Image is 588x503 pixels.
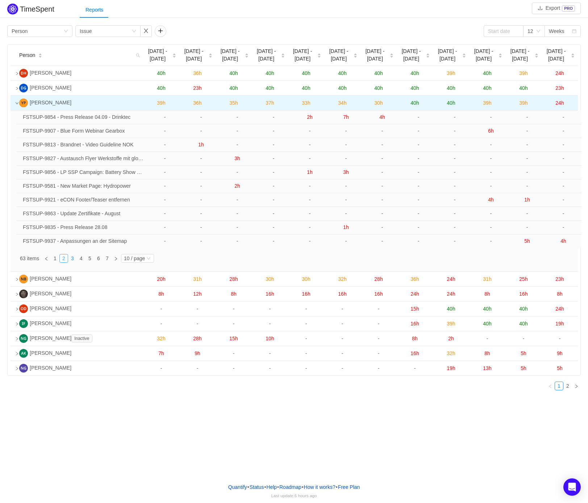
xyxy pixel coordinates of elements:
[563,183,564,189] span: -
[381,197,383,203] span: -
[273,169,275,175] span: -
[555,85,564,91] span: 23h
[281,52,285,54] i: icon: caret-up
[237,128,238,134] span: -
[208,52,213,57] div: Sort
[51,254,59,262] a: 1
[571,55,575,57] i: icon: caret-down
[338,291,346,297] span: 16h
[291,47,314,63] span: [DATE] - [DATE]
[374,70,383,76] span: 40h
[30,85,71,91] span: [PERSON_NAME]
[454,128,456,134] span: -
[302,85,310,91] span: 40h
[426,52,430,54] i: icon: caret-up
[499,52,502,54] i: icon: caret-up
[563,142,564,147] span: -
[400,47,423,63] span: [DATE] - [DATE]
[354,55,358,57] i: icon: caret-down
[410,70,419,76] span: 40h
[94,254,103,263] li: 6
[490,211,492,216] span: -
[309,211,311,216] span: -
[343,114,349,120] span: 7h
[488,128,494,134] span: 6h
[490,183,492,189] span: -
[498,52,502,57] div: Sort
[200,197,202,203] span: -
[345,155,347,161] span: -
[15,278,19,281] i: icon: right
[345,238,347,244] span: -
[229,70,238,76] span: 40h
[281,52,285,57] div: Sort
[526,169,528,175] span: -
[234,155,240,161] span: 3h
[526,211,528,216] span: -
[418,197,420,203] span: -
[418,155,420,161] span: -
[237,114,238,120] span: -
[20,221,147,234] td: FSTSUP-9835 - Press Release 28.08
[19,304,28,313] img: OD
[418,142,420,147] span: -
[15,72,19,75] i: icon: right
[381,155,383,161] span: -
[193,85,201,91] span: 23h
[532,3,581,14] button: icon: downloadExportPRO
[164,142,166,147] span: -
[345,211,347,216] span: -
[30,276,71,282] span: [PERSON_NAME]
[198,142,204,147] span: 1h
[426,55,430,57] i: icon: caret-down
[410,276,419,282] span: 36h
[563,155,564,161] span: -
[157,70,165,76] span: 40h
[454,183,456,189] span: -
[38,52,42,54] i: icon: caret-up
[237,197,238,203] span: -
[389,52,394,57] div: Sort
[572,29,576,34] i: icon: calendar
[488,197,494,203] span: 4h
[483,70,491,76] span: 40h
[462,52,466,54] i: icon: caret-up
[571,52,575,54] i: icon: caret-up
[526,142,528,147] span: -
[526,183,528,189] span: -
[20,193,147,207] td: FSTSUP-9921 - eCON Footer/Teaser entfernen
[447,100,455,106] span: 40h
[20,5,54,13] h2: TimeSpent
[560,238,566,244] span: 4h
[519,276,527,282] span: 25h
[563,197,564,203] span: -
[245,52,249,57] div: Sort
[545,47,568,63] span: [DATE] - [DATE]
[490,155,492,161] span: -
[571,52,575,57] div: Sort
[381,211,383,216] span: -
[302,100,310,106] span: 33h
[534,52,539,57] div: Sort
[237,169,238,175] span: -
[302,291,310,297] span: 16h
[146,256,151,261] i: icon: down
[524,197,530,203] span: 1h
[193,70,201,76] span: 36h
[490,142,492,147] span: -
[536,29,541,34] i: icon: down
[20,234,147,248] td: FSTSUP-9937 - Anpassungen an der Sitemap
[7,4,18,14] img: Quantify logo
[490,169,492,175] span: -
[555,100,564,106] span: 24h
[410,85,419,91] span: 40h
[454,238,456,244] span: -
[454,197,456,203] span: -
[338,100,346,106] span: 34h
[519,70,527,76] span: 39h
[255,47,278,63] span: [DATE] - [DATE]
[273,128,275,134] span: -
[418,238,420,244] span: -
[307,169,313,175] span: 1h
[164,128,166,134] span: -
